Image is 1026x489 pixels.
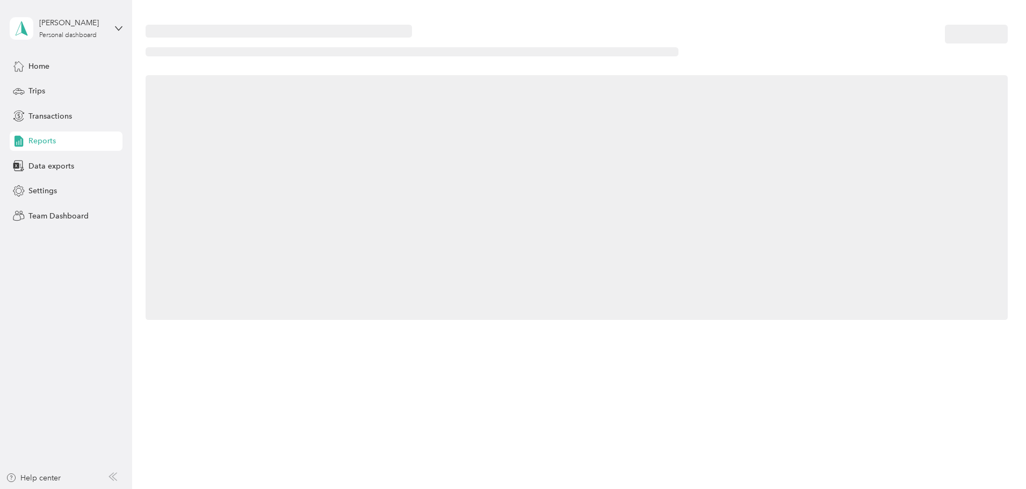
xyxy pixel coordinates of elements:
span: Transactions [28,111,72,122]
span: Reports [28,135,56,147]
div: Personal dashboard [39,32,97,39]
span: Home [28,61,49,72]
div: [PERSON_NAME] [39,17,106,28]
span: Settings [28,185,57,196]
button: Help center [6,472,61,484]
span: Trips [28,85,45,97]
span: Team Dashboard [28,210,89,222]
iframe: Everlance-gr Chat Button Frame [966,429,1026,489]
span: Data exports [28,160,74,172]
